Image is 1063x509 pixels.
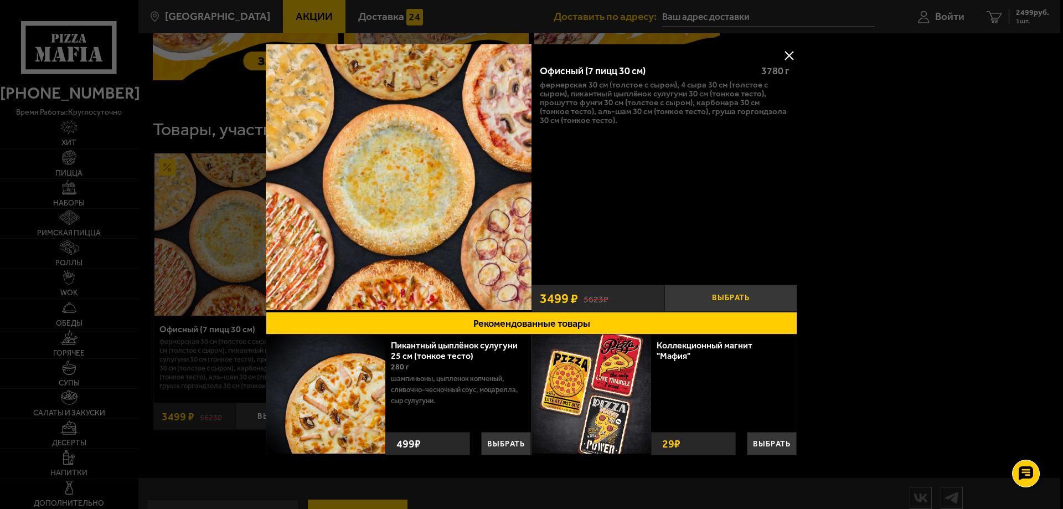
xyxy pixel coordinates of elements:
button: Выбрать [747,432,797,455]
s: 5623 ₽ [584,292,608,304]
div: Офисный (7 пицц 30 см) [540,65,752,78]
p: шампиньоны, цыпленок копченый, сливочно-чесночный соус, моцарелла, сыр сулугуни. [391,373,523,407]
a: Офисный (7 пицц 30 см) [266,44,531,312]
button: Рекомендованные товары [266,312,797,335]
span: 3499 ₽ [540,292,578,305]
span: 3780 г [761,65,789,77]
a: Коллекционный магнит "Мафия" [657,340,752,361]
strong: 499 ₽ [394,433,424,455]
strong: 29 ₽ [659,433,683,455]
img: Офисный (7 пицц 30 см) [266,44,531,310]
a: Пикантный цыплёнок сулугуни 25 см (тонкое тесто) [391,340,518,361]
button: Выбрать [664,285,797,312]
span: 280 г [391,362,409,372]
p: Фермерская 30 см (толстое с сыром), 4 сыра 30 см (толстое с сыром), Пикантный цыплёнок сулугуни 3... [540,80,789,125]
button: Выбрать [481,432,531,455]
